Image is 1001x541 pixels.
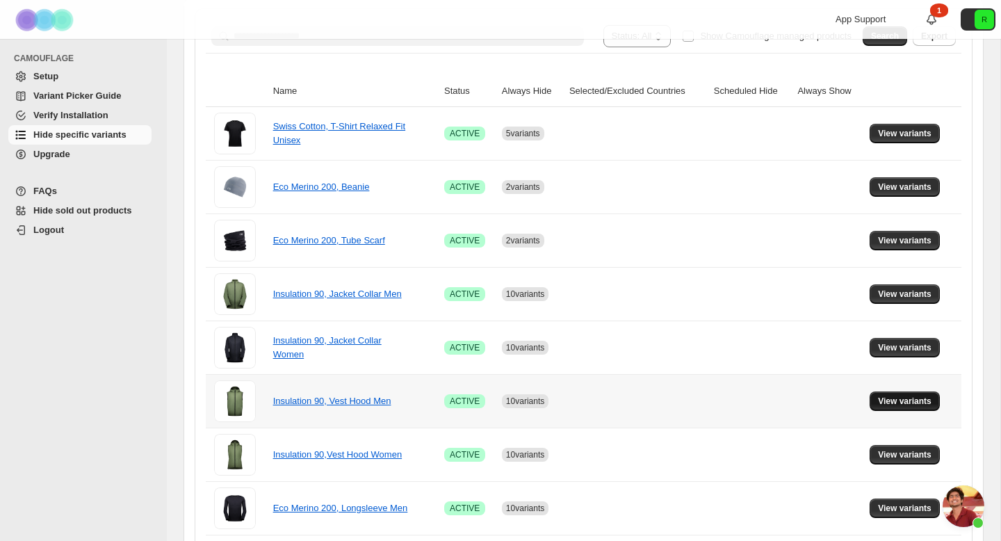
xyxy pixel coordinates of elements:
[961,8,995,31] button: Avatar with initials R
[836,14,886,24] span: App Support
[793,76,865,107] th: Always Show
[506,343,544,353] span: 10 variants
[214,113,256,154] img: Swiss Cotton, T-Shirt Relaxed Fit Unisex
[943,485,984,527] div: Chat öffnen
[450,128,480,139] span: ACTIVE
[273,396,391,406] a: Insulation 90, Vest Hood Men
[8,201,152,220] a: Hide sold out products
[982,15,987,24] text: R
[870,284,940,304] button: View variants
[870,391,940,411] button: View variants
[214,434,256,476] img: Insulation 90,Vest Hood Women
[8,125,152,145] a: Hide specific variants
[273,181,370,192] a: Eco Merino 200, Beanie
[8,86,152,106] a: Variant Picker Guide
[8,181,152,201] a: FAQs
[440,76,498,107] th: Status
[273,235,385,245] a: Eco Merino 200, Tube Scarf
[878,289,931,300] span: View variants
[506,503,544,513] span: 10 variants
[710,76,794,107] th: Scheduled Hide
[14,53,157,64] span: CAMOUFLAGE
[870,338,940,357] button: View variants
[450,396,480,407] span: ACTIVE
[214,487,256,529] img: Eco Merino 200, Longsleeve Men
[975,10,994,29] span: Avatar with initials R
[870,124,940,143] button: View variants
[450,449,480,460] span: ACTIVE
[8,220,152,240] a: Logout
[506,236,540,245] span: 2 variants
[506,396,544,406] span: 10 variants
[33,90,121,101] span: Variant Picker Guide
[273,121,406,145] a: Swiss Cotton, T-Shirt Relaxed Fit Unisex
[8,106,152,125] a: Verify Installation
[33,129,127,140] span: Hide specific variants
[565,76,710,107] th: Selected/Excluded Countries
[33,149,70,159] span: Upgrade
[878,128,931,139] span: View variants
[450,181,480,193] span: ACTIVE
[214,327,256,369] img: Insulation 90, Jacket Collar Women
[498,76,565,107] th: Always Hide
[925,13,938,26] a: 1
[273,335,382,360] a: Insulation 90, Jacket Collar Women
[450,342,480,353] span: ACTIVE
[273,449,402,460] a: Insulation 90,Vest Hood Women
[878,449,931,460] span: View variants
[273,503,408,513] a: Eco Merino 200, Longsleeve Men
[870,445,940,465] button: View variants
[33,225,64,235] span: Logout
[450,503,480,514] span: ACTIVE
[506,182,540,192] span: 2 variants
[214,220,256,261] img: Eco Merino 200, Tube Scarf
[8,67,152,86] a: Setup
[214,380,256,422] img: Insulation 90, Vest Hood Men
[11,1,81,39] img: Camouflage
[33,71,58,81] span: Setup
[878,396,931,407] span: View variants
[450,289,480,300] span: ACTIVE
[450,235,480,246] span: ACTIVE
[930,3,948,17] div: 1
[506,289,544,299] span: 10 variants
[870,231,940,250] button: View variants
[8,145,152,164] a: Upgrade
[273,289,402,299] a: Insulation 90, Jacket Collar Men
[870,499,940,518] button: View variants
[33,110,108,120] span: Verify Installation
[269,76,440,107] th: Name
[878,503,931,514] span: View variants
[33,186,57,196] span: FAQs
[506,129,540,138] span: 5 variants
[878,235,931,246] span: View variants
[33,205,132,216] span: Hide sold out products
[214,166,256,208] img: Eco Merino 200, Beanie
[870,177,940,197] button: View variants
[878,181,931,193] span: View variants
[878,342,931,353] span: View variants
[214,273,256,315] img: Insulation 90, Jacket Collar Men
[506,450,544,460] span: 10 variants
